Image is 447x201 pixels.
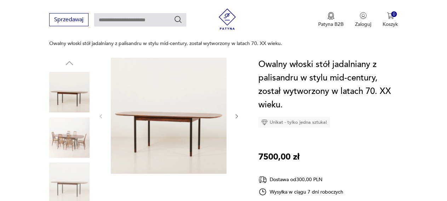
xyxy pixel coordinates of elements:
[49,117,90,158] img: Zdjęcie produktu Owalny włoski stół jadalniany z palisandru w stylu mid-century, został wytworzon...
[261,119,268,125] img: Ikona diamentu
[327,12,334,20] img: Ikona medalu
[49,18,88,23] a: Sprzedawaj
[49,13,88,26] button: Sprzedawaj
[258,150,299,164] p: 7500,00 zł
[355,21,371,28] p: Zaloguj
[383,21,398,28] p: Koszyk
[360,12,367,19] img: Ikonka użytkownika
[217,9,238,30] img: Patyna - sklep z meblami i dekoracjami vintage
[391,11,397,17] div: 0
[49,41,282,46] p: Owalny włoski stół jadalniany z palisandru w stylu mid-century, został wytworzony w latach 70. XX...
[111,58,227,174] img: Zdjęcie produktu Owalny włoski stół jadalniany z palisandru w stylu mid-century, został wytworzon...
[387,12,394,19] img: Ikona koszyka
[49,72,90,112] img: Zdjęcie produktu Owalny włoski stół jadalniany z palisandru w stylu mid-century, został wytworzon...
[174,15,182,24] button: Szukaj
[258,188,343,196] div: Wysyłka w ciągu 7 dni roboczych
[258,117,330,128] div: Unikat - tylko jedna sztuka!
[318,12,344,28] a: Ikona medaluPatyna B2B
[258,175,267,184] img: Ikona dostawy
[318,12,344,28] button: Patyna B2B
[383,12,398,28] button: 0Koszyk
[355,12,371,28] button: Zaloguj
[258,58,398,112] h1: Owalny włoski stół jadalniany z palisandru w stylu mid-century, został wytworzony w latach 70. XX...
[318,21,344,28] p: Patyna B2B
[258,175,343,184] div: Dostawa od 300,00 PLN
